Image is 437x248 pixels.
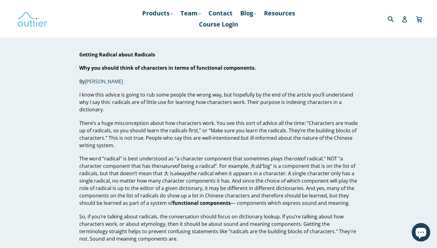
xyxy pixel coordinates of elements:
p: I know this advice is going to rub some people the wrong way, but hopefully by the end of the art... [79,91,358,113]
a: Blog [237,8,259,19]
a: Products [139,8,176,19]
p: So, if you’re talking about radicals, the conversation should focus on dictionary lookup. If you’... [79,213,358,242]
strong: Why you should think of characters in terms of functional components. [79,64,256,71]
em: nature [159,163,175,169]
em: always [174,170,189,177]
p: By [79,78,358,85]
inbox-online-store-chat: Shopify online store chat [410,223,432,243]
em: role [292,155,301,162]
input: Search [386,12,403,25]
a: Contact [205,8,236,19]
a: [PERSON_NAME] [85,78,123,85]
em: dà [255,163,261,169]
strong: functional components [173,200,231,206]
img: Outlier Linguistics [17,10,48,28]
a: Course Login [196,19,241,30]
p: The word “radical” is best understood as “a character component that sometimes plays the of radic... [79,155,358,207]
strong: Getting Radical about Radicals [79,51,155,58]
a: Resources [261,8,298,19]
p: There’s a huge misconception about how characters work. You see this sort of advice all the time:... [79,119,358,149]
a: Team [177,8,204,19]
